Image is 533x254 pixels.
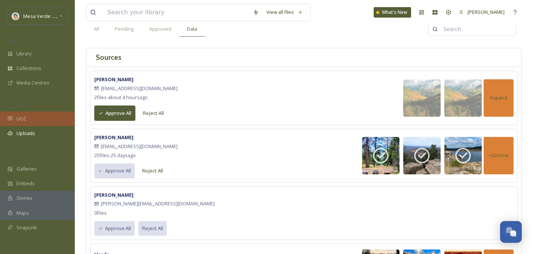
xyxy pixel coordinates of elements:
span: WIDGETS [7,154,25,159]
strong: [PERSON_NAME] [94,192,134,198]
img: a9d01cb4-6eaa-4d2c-8f84-d4ab3144b7ce.jpg [403,137,441,174]
span: Stories [16,195,33,202]
span: [EMAIL_ADDRESS][DOMAIN_NAME] [101,143,178,150]
strong: [PERSON_NAME] [94,134,134,141]
span: 2 file s - about 4 hours ago [94,94,148,101]
button: Approve All [94,105,135,121]
span: Embeds [16,180,35,187]
a: What's New [374,7,411,18]
button: Open Chat [500,221,522,243]
span: 0 file s [94,209,107,216]
span: Approved [149,25,171,33]
strong: [PERSON_NAME] [94,76,134,83]
a: [PERSON_NAME] [455,5,508,19]
span: [PERSON_NAME][EMAIL_ADDRESS][DOMAIN_NAME] [101,200,215,207]
img: 65b76e3a-ec0e-44ce-9572-48b78e61a6b2.jpg [444,137,482,174]
span: MEDIA [7,39,21,44]
span: Data [187,25,197,33]
input: Search [439,22,512,37]
button: Reject All [138,163,167,178]
button: Approve All [94,221,135,236]
span: Media Centres [16,79,49,86]
span: 25 file s - 25 days ago [94,152,136,159]
button: Reject All [139,106,168,120]
span: SOCIALS [7,248,22,254]
span: COLLECT [7,104,24,109]
span: Uploads [16,130,35,137]
img: 2d7d383c-e35e-4830-8dd1-4cac6f9284ce.jpg [444,79,482,117]
span: Expand [490,94,507,101]
span: Library [16,50,31,57]
span: Maps [16,209,29,217]
input: Search your library [104,4,249,21]
img: MVC%20SnapSea%20logo%20%281%29.png [12,12,19,20]
span: + 22 more [489,152,509,159]
button: Approve All [94,163,135,178]
span: Galleries [16,165,37,172]
img: f4dfd9ab-0844-4f17-ac46-aaf57e23d6c1.jpg [362,137,399,174]
button: Reject All [138,221,167,236]
span: UGC [16,115,27,122]
span: Collections [16,65,41,72]
a: View all files [263,5,306,19]
span: SnapLink [16,224,37,231]
span: Mesa Verde Country [23,12,69,19]
h3: Sources [96,52,122,63]
span: All [94,25,99,33]
img: 2d7d383c-e35e-4830-8dd1-4cac6f9284ce.jpg [403,79,441,117]
span: Pending [115,25,134,33]
span: [EMAIL_ADDRESS][DOMAIN_NAME] [101,85,178,92]
span: [PERSON_NAME] [468,9,505,15]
